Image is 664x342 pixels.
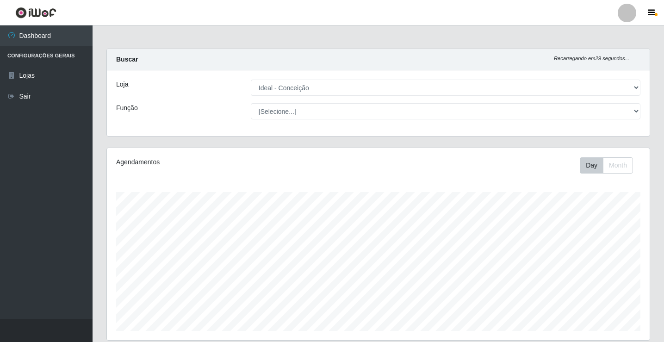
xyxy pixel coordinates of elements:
[603,157,633,174] button: Month
[554,56,629,61] i: Recarregando em 29 segundos...
[15,7,56,19] img: CoreUI Logo
[116,80,128,89] label: Loja
[580,157,633,174] div: First group
[580,157,603,174] button: Day
[116,157,327,167] div: Agendamentos
[116,56,138,63] strong: Buscar
[580,157,640,174] div: Toolbar with button groups
[116,103,138,113] label: Função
